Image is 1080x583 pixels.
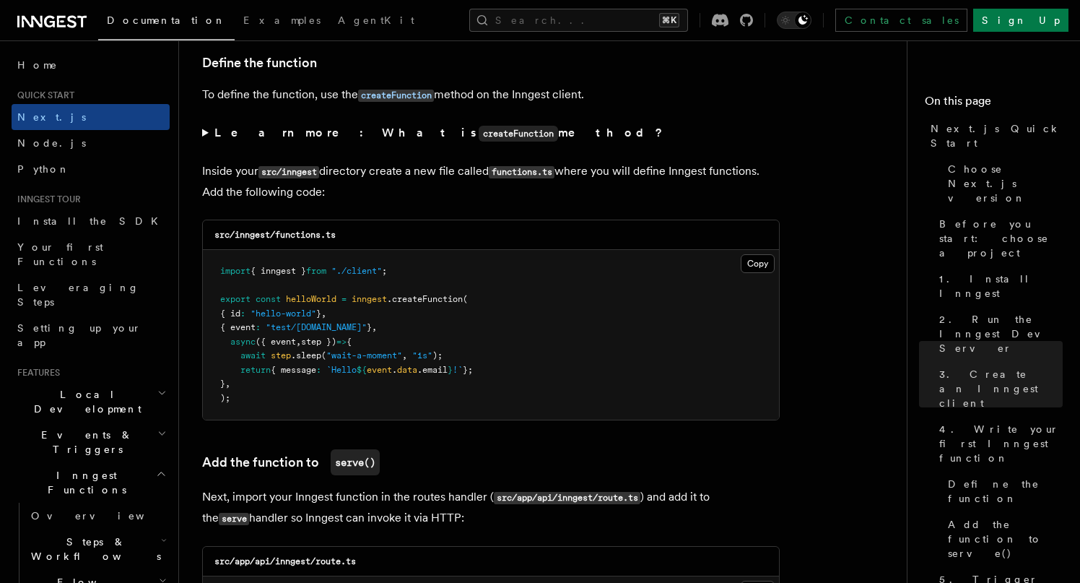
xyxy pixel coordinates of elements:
[220,308,240,319] span: { id
[12,104,170,130] a: Next.js
[835,9,967,32] a: Contact sales
[243,14,321,26] span: Examples
[17,58,58,72] span: Home
[214,230,336,240] code: src/inngest/functions.ts
[925,116,1063,156] a: Next.js Quick Start
[214,556,356,566] code: src/app/api/inngest/route.ts
[12,52,170,78] a: Home
[12,234,170,275] a: Your first Functions
[12,381,170,422] button: Local Development
[412,350,432,360] span: "1s"
[291,350,321,360] span: .sleep
[741,254,775,273] button: Copy
[453,365,463,375] span: !`
[659,13,679,27] kbd: ⌘K
[432,350,443,360] span: );
[17,241,103,267] span: Your first Functions
[25,535,161,563] span: Steps & Workflows
[219,513,249,525] code: serve
[933,266,1063,306] a: 1. Install Inngest
[256,322,261,332] span: :
[17,215,167,227] span: Install the SDK
[220,379,225,389] span: }
[925,92,1063,116] h4: On this page
[220,393,230,403] span: );
[258,166,319,178] code: src/inngest
[397,365,417,375] span: data
[331,449,380,475] code: serve()
[948,517,1063,561] span: Add the function to serve()
[266,322,367,332] span: "test/[DOMAIN_NAME]"
[939,312,1063,355] span: 2. Run the Inngest Dev Server
[17,111,86,123] span: Next.js
[382,266,387,276] span: ;
[326,350,402,360] span: "wait-a-moment"
[367,365,392,375] span: event
[306,266,326,276] span: from
[17,282,139,308] span: Leveraging Steps
[225,379,230,389] span: ,
[948,162,1063,205] span: Choose Next.js version
[12,130,170,156] a: Node.js
[338,14,414,26] span: AgentKit
[31,510,180,522] span: Overview
[17,322,141,348] span: Setting up your app
[942,471,1063,511] a: Define the function
[316,308,321,319] span: }
[240,308,245,319] span: :
[202,449,380,475] a: Add the function toserve()
[25,529,170,569] button: Steps & Workflows
[25,503,170,529] a: Overview
[933,306,1063,361] a: 2. Run the Inngest Dev Server
[12,315,170,355] a: Setting up your app
[367,322,372,332] span: }
[402,350,407,360] span: ,
[12,468,156,497] span: Inngest Functions
[489,166,554,178] code: functions.ts
[358,90,434,102] code: createFunction
[12,90,74,101] span: Quick start
[417,365,448,375] span: .email
[271,350,291,360] span: step
[494,492,640,504] code: src/app/api/inngest/route.ts
[321,308,326,319] span: ,
[448,365,453,375] span: }
[235,4,329,39] a: Examples
[347,337,352,347] span: {
[202,85,780,105] p: To define the function, use the method on the Inngest client.
[251,308,316,319] span: "hello-world"
[256,337,296,347] span: ({ event
[202,53,317,73] a: Define the function
[358,87,434,101] a: createFunction
[202,487,780,529] p: Next, import your Inngest function in the routes handler ( ) and add it to the handler so Inngest...
[220,322,256,332] span: { event
[230,337,256,347] span: async
[12,387,157,416] span: Local Development
[933,361,1063,416] a: 3. Create an Inngest client
[12,422,170,462] button: Events & Triggers
[98,4,235,40] a: Documentation
[336,337,347,347] span: =>
[352,294,387,304] span: inngest
[107,14,226,26] span: Documentation
[331,266,382,276] span: "./client"
[357,365,367,375] span: ${
[463,294,468,304] span: (
[372,322,377,332] span: ,
[933,416,1063,471] a: 4. Write your first Inngest function
[220,266,251,276] span: import
[948,477,1063,506] span: Define the function
[12,462,170,503] button: Inngest Functions
[939,272,1063,301] span: 1. Install Inngest
[321,350,326,360] span: (
[392,365,397,375] span: .
[931,121,1063,150] span: Next.js Quick Start
[12,428,157,457] span: Events & Triggers
[286,294,336,304] span: helloWorld
[240,350,266,360] span: await
[942,511,1063,566] a: Add the function to serve()
[387,294,463,304] span: .createFunction
[329,4,423,39] a: AgentKit
[933,211,1063,266] a: Before you start: choose a project
[463,365,473,375] span: };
